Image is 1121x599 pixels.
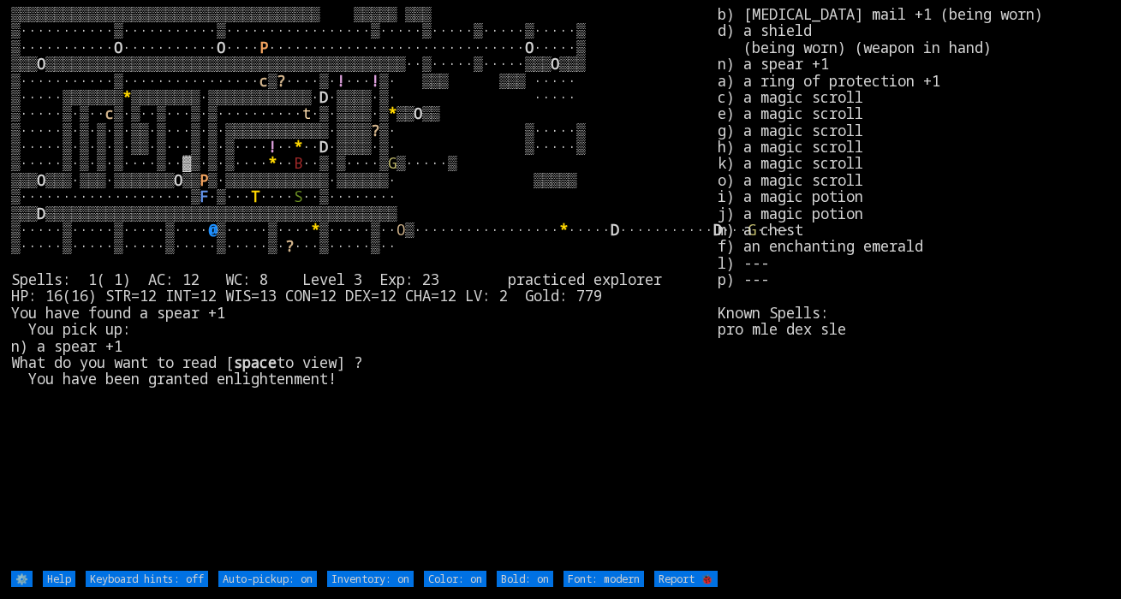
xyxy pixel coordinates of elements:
font: O [37,54,45,74]
input: Help [43,571,75,587]
font: T [251,187,259,206]
font: G [388,153,397,173]
font: B [294,153,302,173]
input: Font: modern [563,571,644,587]
font: D [37,204,45,223]
font: O [174,170,182,190]
font: ! [268,137,277,157]
font: ? [371,121,379,140]
font: F [200,187,208,206]
font: @ [208,220,217,240]
input: Keyboard hints: off [86,571,208,587]
font: c [259,71,268,91]
font: ? [277,71,285,91]
font: ! [337,71,345,91]
font: O [37,170,45,190]
input: Color: on [424,571,486,587]
font: c [105,104,114,123]
input: Report 🐞 [654,571,718,587]
input: Auto-pickup: on [218,571,317,587]
font: P [200,170,208,190]
font: O [525,38,534,57]
font: D [611,220,619,240]
font: O [217,38,225,57]
font: D [319,137,328,157]
font: P [259,38,268,57]
font: O [414,104,422,123]
font: t [302,104,311,123]
larn: ▒▒▒▒▒▒▒▒▒▒▒▒▒▒▒▒▒▒▒▒▒▒▒▒▒▒▒▒▒▒▒▒▒▒▒▒ ▒▒▒▒▒ ▒▒▒ ▒···········▒···········▒·················▒·····▒·... [11,6,718,569]
font: S [294,187,302,206]
font: ! [371,71,379,91]
font: D [319,87,328,107]
font: O [397,220,405,240]
input: ⚙️ [11,571,33,587]
font: O [551,54,559,74]
input: Bold: on [497,571,553,587]
font: O [114,38,122,57]
input: Inventory: on [327,571,414,587]
b: space [234,353,277,372]
font: D [713,220,722,240]
font: ? [285,236,294,256]
stats: b) [MEDICAL_DATA] mail +1 (being worn) d) a shield (being worn) (weapon in hand) n) a spear +1 a)... [718,6,1110,569]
